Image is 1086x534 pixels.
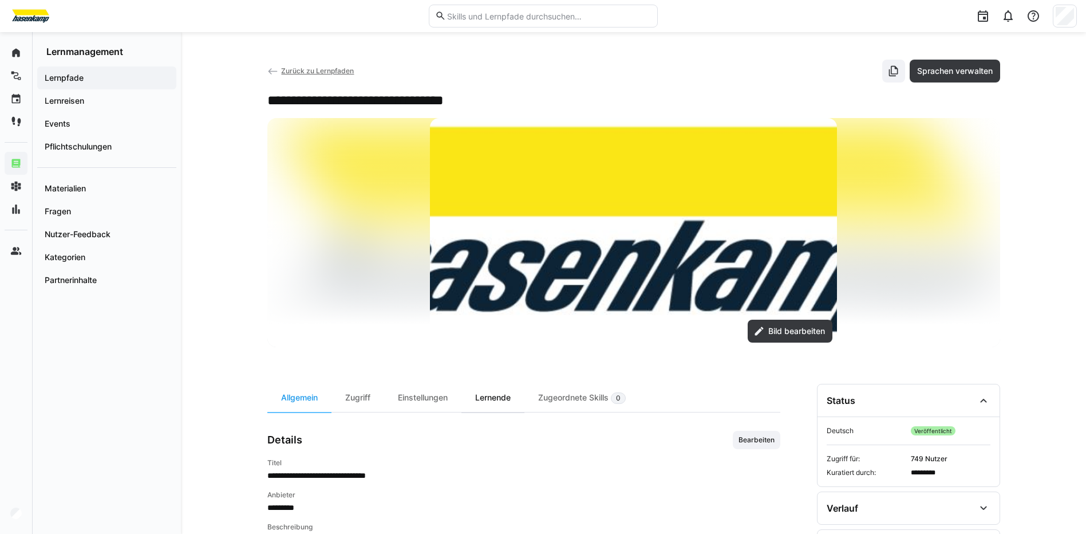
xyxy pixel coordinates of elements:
div: Verlauf [827,502,858,514]
a: Zurück zu Lernpfaden [267,66,354,75]
span: Bearbeiten [737,435,776,445]
span: Veröffentlicht [911,426,955,435]
span: Zurück zu Lernpfaden [281,66,354,75]
span: 749 Nutzer [911,454,990,464]
h4: Beschreibung [267,523,780,532]
span: Deutsch [827,426,906,435]
button: Bild bearbeiten [748,320,832,343]
span: 0 [616,394,621,403]
button: Bearbeiten [733,431,780,449]
button: Sprachen verwalten [910,60,1000,83]
h4: Anbieter [267,490,780,500]
span: Bild bearbeiten [767,325,827,337]
div: Allgemein [267,384,331,412]
h3: Details [267,434,302,446]
h4: Titel [267,458,780,468]
div: Zugeordnete Skills [524,384,639,412]
div: Lernende [461,384,524,412]
span: Kuratiert durch: [827,468,906,477]
div: Zugriff [331,384,384,412]
input: Skills und Lernpfade durchsuchen… [446,11,651,21]
div: Status [827,395,855,406]
span: Sprachen verwalten [915,65,994,77]
span: Zugriff für: [827,454,906,464]
div: Einstellungen [384,384,461,412]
